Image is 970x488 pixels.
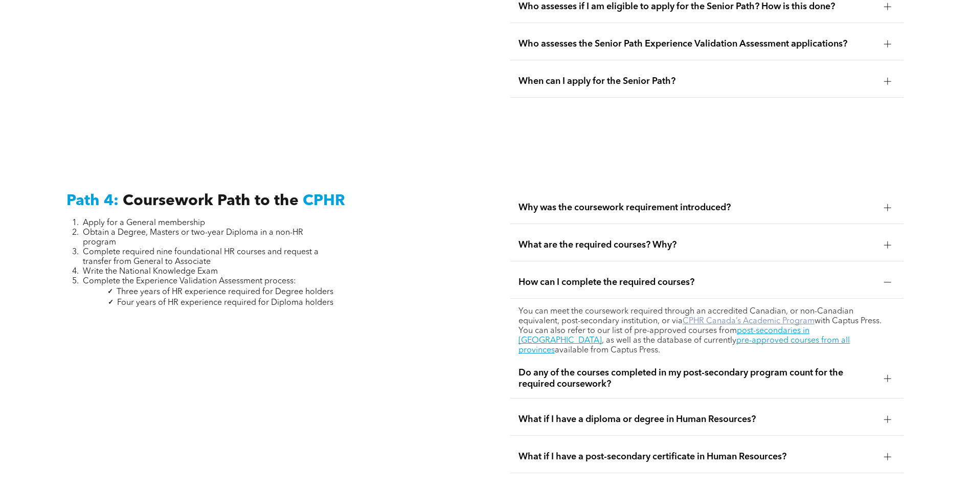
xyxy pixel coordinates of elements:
[66,193,119,209] span: Path 4:
[518,202,876,213] span: Why was the coursework requirement introduced?
[518,239,876,251] span: What are the required courses? Why?
[518,327,809,345] a: post-secondaries in [GEOGRAPHIC_DATA]
[518,451,876,462] span: What if I have a post-secondary certificate in Human Resources?
[518,414,876,425] span: What if I have a diploma or degree in Human Resources?
[683,317,815,325] a: CPHR Canada’s Academic Program
[117,299,333,307] span: Four years of HR experience required for Diploma holders
[83,268,218,276] span: Write the National Knowledge Exam
[518,307,895,356] p: You can meet the coursework required through an accredited Canadian, or non-Canadian equivalent, ...
[518,367,876,390] span: Do any of the courses completed in my post-secondary program count for the required coursework?
[123,193,299,209] span: Coursework Path to the
[83,229,303,247] span: Obtain a Degree, Masters or two-year Diploma in a non-HR program
[518,38,876,50] span: Who assesses the Senior Path Experience Validation Assessment applications?
[83,219,205,227] span: Apply for a General membership
[518,1,876,12] span: Who assesses if I am eligible to apply for the Senior Path? How is this done?
[83,248,319,266] span: Complete required nine foundational HR courses and request a transfer from General to Associate
[303,193,345,209] span: CPHR
[83,277,296,285] span: Complete the Experience Validation Assessment process:
[518,277,876,288] span: How can I complete the required courses?
[117,288,333,296] span: Three years of HR experience required for Degree holders
[518,76,876,87] span: When can I apply for the Senior Path?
